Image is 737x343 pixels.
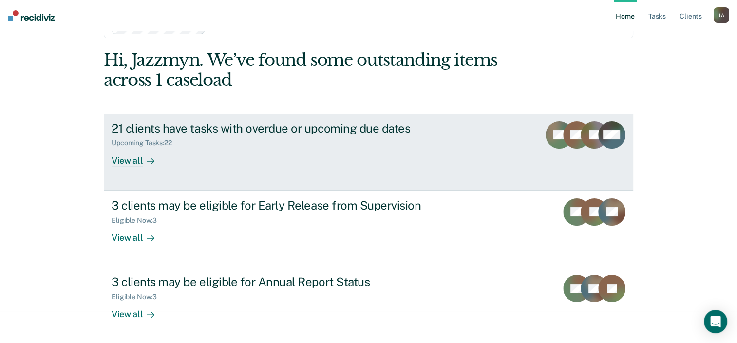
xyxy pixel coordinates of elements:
[112,301,166,320] div: View all
[714,7,729,23] div: J A
[112,121,454,135] div: 21 clients have tasks with overdue or upcoming due dates
[112,198,454,212] div: 3 clients may be eligible for Early Release from Supervision
[112,216,165,225] div: Eligible Now : 3
[8,10,55,21] img: Recidiviz
[112,224,166,243] div: View all
[112,139,180,147] div: Upcoming Tasks : 22
[112,147,166,166] div: View all
[112,275,454,289] div: 3 clients may be eligible for Annual Report Status
[104,114,633,190] a: 21 clients have tasks with overdue or upcoming due datesUpcoming Tasks:22View all
[104,50,527,90] div: Hi, Jazzmyn. We’ve found some outstanding items across 1 caseload
[112,293,165,301] div: Eligible Now : 3
[704,310,727,333] div: Open Intercom Messenger
[104,190,633,267] a: 3 clients may be eligible for Early Release from SupervisionEligible Now:3View all
[714,7,729,23] button: JA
